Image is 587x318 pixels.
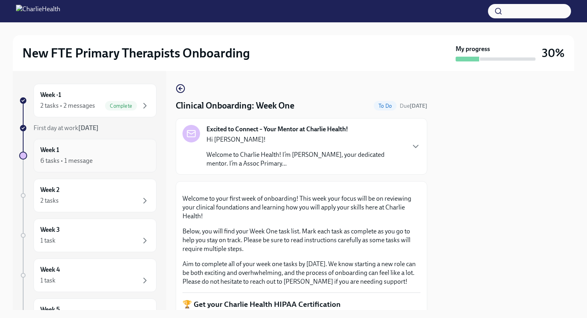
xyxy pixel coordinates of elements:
[19,259,157,292] a: Week 41 task
[182,194,420,221] p: Welcome to your first week of onboarding! This week your focus will be on reviewing your clinical...
[40,186,59,194] h6: Week 2
[400,102,427,110] span: September 8th, 2025 09:00
[19,219,157,252] a: Week 31 task
[40,196,59,205] div: 2 tasks
[542,46,565,60] h3: 30%
[40,265,60,274] h6: Week 4
[40,225,60,234] h6: Week 3
[22,45,250,61] h2: New FTE Primary Therapists Onboarding
[40,305,60,314] h6: Week 5
[78,124,99,132] strong: [DATE]
[40,276,56,285] div: 1 task
[374,103,397,109] span: To Do
[182,260,420,286] p: Aim to complete all of your week one tasks by [DATE]. We know starting a new role can be both exc...
[40,146,59,154] h6: Week 1
[206,150,405,168] p: Welcome to Charlie Health! I’m [PERSON_NAME], your dedicated mentor. I’m a Assoc Primary...
[19,84,157,117] a: Week -12 tasks • 2 messagesComplete
[206,125,348,134] strong: Excited to Connect – Your Mentor at Charlie Health!
[40,236,56,245] div: 1 task
[206,135,405,144] p: Hi [PERSON_NAME]!
[400,103,427,109] span: Due
[182,227,420,253] p: Below, you will find your Week One task list. Mark each task as complete as you go to help you st...
[456,45,490,53] strong: My progress
[19,139,157,172] a: Week 16 tasks • 1 message
[19,124,157,132] a: First day at work[DATE]
[176,100,294,112] h4: Clinical Onboarding: Week One
[182,299,420,310] p: 🏆 Get your Charlie Health HIPAA Certification
[40,91,61,99] h6: Week -1
[105,103,137,109] span: Complete
[16,5,60,18] img: CharlieHealth
[40,156,93,165] div: 6 tasks • 1 message
[19,179,157,212] a: Week 22 tasks
[34,124,99,132] span: First day at work
[410,103,427,109] strong: [DATE]
[40,101,95,110] div: 2 tasks • 2 messages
